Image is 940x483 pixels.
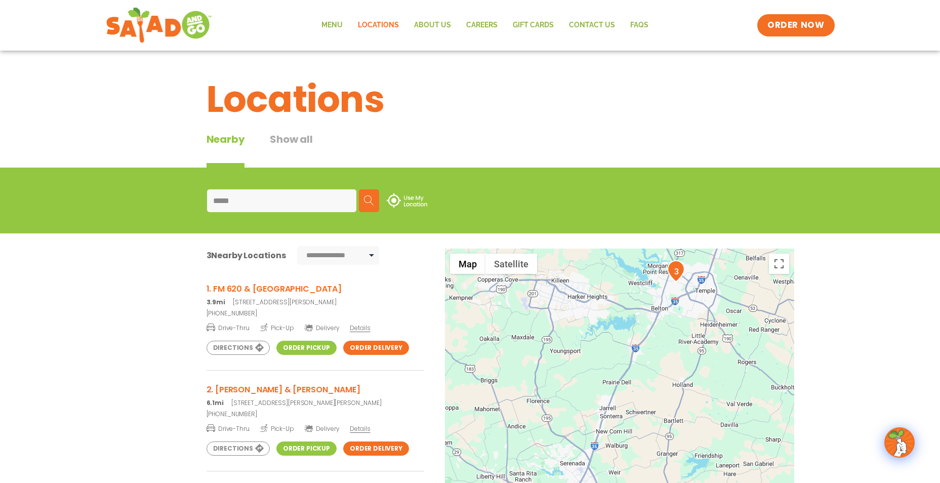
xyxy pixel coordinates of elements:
[260,323,294,333] span: Pick-Up
[364,195,374,206] img: search.svg
[350,324,370,332] span: Details
[769,254,789,274] button: Toggle fullscreen view
[207,410,424,419] a: [PHONE_NUMBER]
[406,14,459,37] a: About Us
[885,428,914,457] img: wpChatIcon
[207,398,424,408] p: [STREET_ADDRESS][PERSON_NAME][PERSON_NAME]
[207,383,424,408] a: 2. [PERSON_NAME] & [PERSON_NAME] 6.1mi[STREET_ADDRESS][PERSON_NAME][PERSON_NAME]
[314,14,350,37] a: Menu
[667,260,685,282] div: 3
[304,324,339,333] span: Delivery
[207,421,424,433] a: Drive-Thru Pick-Up Delivery Details
[387,193,427,208] img: use-location.svg
[207,309,424,318] a: [PHONE_NUMBER]
[450,254,485,274] button: Show street map
[207,132,338,168] div: Tabbed content
[207,323,250,333] span: Drive-Thru
[106,5,213,46] img: new-SAG-logo-768×292
[207,249,286,262] div: Nearby Locations
[207,398,224,407] strong: 6.1mi
[207,383,424,396] h3: 2. [PERSON_NAME] & [PERSON_NAME]
[276,441,337,456] a: Order Pickup
[270,132,312,168] button: Show all
[207,341,270,355] a: Directions
[207,283,424,307] a: 1. FM 620 & [GEOGRAPHIC_DATA] 3.9mi[STREET_ADDRESS][PERSON_NAME]
[623,14,656,37] a: FAQs
[350,14,406,37] a: Locations
[343,441,409,456] a: Order Delivery
[350,424,370,433] span: Details
[207,320,424,333] a: Drive-Thru Pick-Up Delivery Details
[459,14,505,37] a: Careers
[207,72,734,127] h1: Locations
[757,14,834,36] a: ORDER NOW
[276,341,337,355] a: Order Pickup
[207,441,270,456] a: Directions
[314,14,656,37] nav: Menu
[767,19,824,31] span: ORDER NOW
[485,254,537,274] button: Show satellite imagery
[304,424,339,433] span: Delivery
[505,14,561,37] a: GIFT CARDS
[343,341,409,355] a: Order Delivery
[207,283,424,295] h3: 1. FM 620 & [GEOGRAPHIC_DATA]
[207,250,212,261] span: 3
[561,14,623,37] a: Contact Us
[207,423,250,433] span: Drive-Thru
[207,298,225,306] strong: 3.9mi
[260,423,294,433] span: Pick-Up
[207,298,424,307] p: [STREET_ADDRESS][PERSON_NAME]
[207,132,245,168] div: Nearby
